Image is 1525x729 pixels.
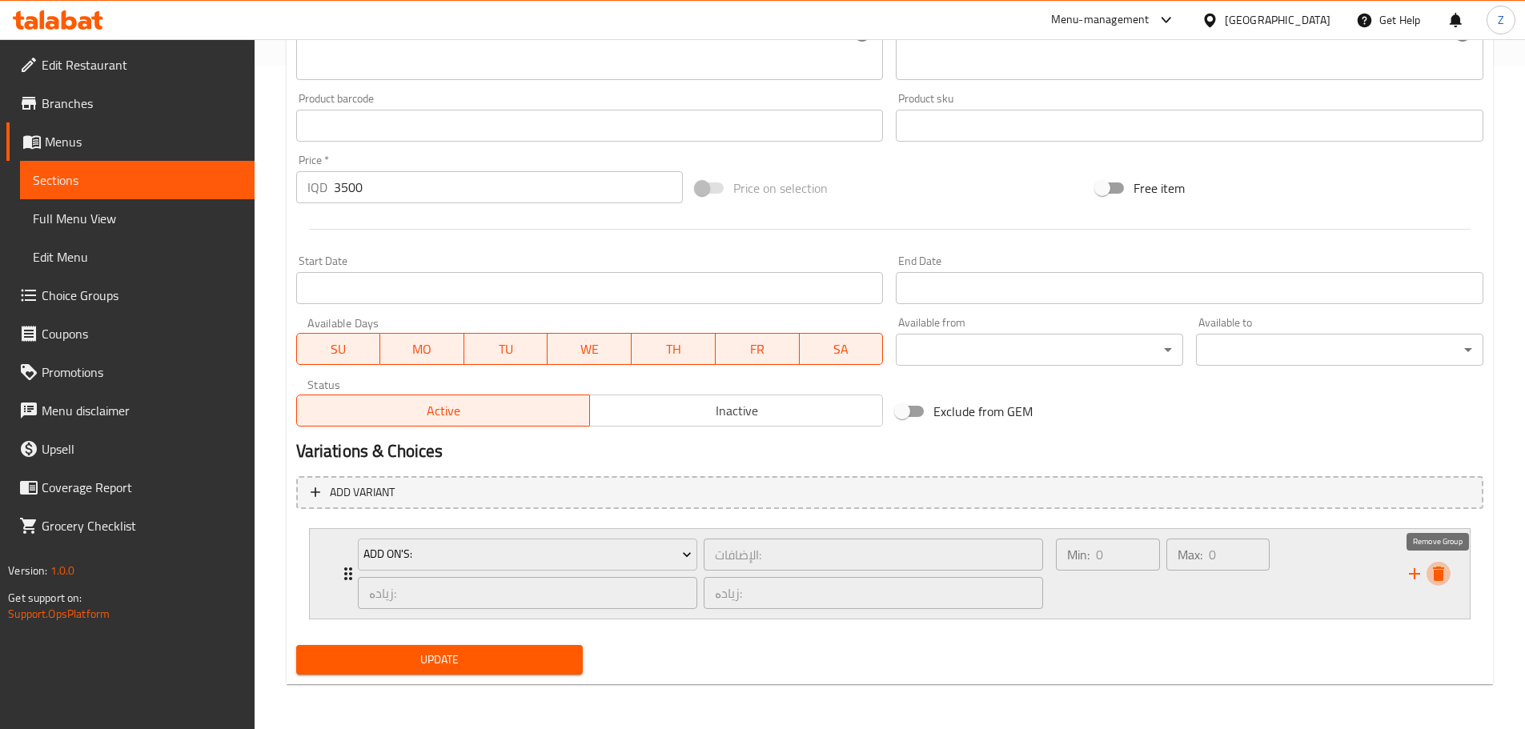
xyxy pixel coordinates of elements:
[310,529,1470,619] div: Expand
[296,110,884,142] input: Please enter product barcode
[471,338,542,361] span: TU
[296,645,584,675] button: Update
[42,94,242,113] span: Branches
[6,122,255,161] a: Menus
[42,478,242,497] span: Coverage Report
[33,209,242,228] span: Full Menu View
[303,338,375,361] span: SU
[1196,334,1483,366] div: ​
[8,560,47,581] span: Version:
[8,603,110,624] a: Support.OpsPlatform
[548,333,632,365] button: WE
[363,544,692,564] span: Add On's:
[296,333,381,365] button: SU
[387,338,458,361] span: MO
[722,338,793,361] span: FR
[6,353,255,391] a: Promotions
[20,161,255,199] a: Sections
[733,178,828,198] span: Price on selection
[296,522,1483,626] li: Expand
[716,333,800,365] button: FR
[596,399,877,423] span: Inactive
[1067,545,1090,564] p: Min:
[296,476,1483,509] button: Add variant
[6,430,255,468] a: Upsell
[296,439,1483,463] h2: Variations & Choices
[50,560,74,581] span: 1.0.0
[1403,562,1427,586] button: add
[896,334,1183,366] div: ​
[307,178,327,197] p: IQD
[33,170,242,190] span: Sections
[638,338,709,361] span: TH
[6,507,255,545] a: Grocery Checklist
[589,395,883,427] button: Inactive
[806,338,877,361] span: SA
[6,46,255,84] a: Edit Restaurant
[933,402,1033,421] span: Exclude from GEM
[464,333,548,365] button: TU
[1498,11,1504,29] span: Z
[296,395,590,427] button: Active
[42,516,242,535] span: Grocery Checklist
[42,286,242,305] span: Choice Groups
[334,171,684,203] input: Please enter price
[6,391,255,430] a: Menu disclaimer
[8,587,82,608] span: Get support on:
[6,84,255,122] a: Branches
[42,55,242,74] span: Edit Restaurant
[1225,11,1330,29] div: [GEOGRAPHIC_DATA]
[303,399,584,423] span: Active
[20,199,255,238] a: Full Menu View
[42,324,242,343] span: Coupons
[6,468,255,507] a: Coverage Report
[45,132,242,151] span: Menus
[42,401,242,420] span: Menu disclaimer
[380,333,464,365] button: MO
[20,238,255,276] a: Edit Menu
[42,362,242,382] span: Promotions
[330,483,395,503] span: Add variant
[1178,545,1202,564] p: Max:
[358,539,697,571] button: Add On's:
[6,276,255,314] a: Choice Groups
[554,338,625,361] span: WE
[6,314,255,353] a: Coupons
[800,333,884,365] button: SA
[896,110,1483,142] input: Please enter product sku
[632,333,716,365] button: TH
[1427,562,1451,586] button: delete
[33,247,242,266] span: Edit Menu
[1051,10,1150,30] div: Menu-management
[42,439,242,459] span: Upsell
[309,650,571,670] span: Update
[1134,178,1185,198] span: Free item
